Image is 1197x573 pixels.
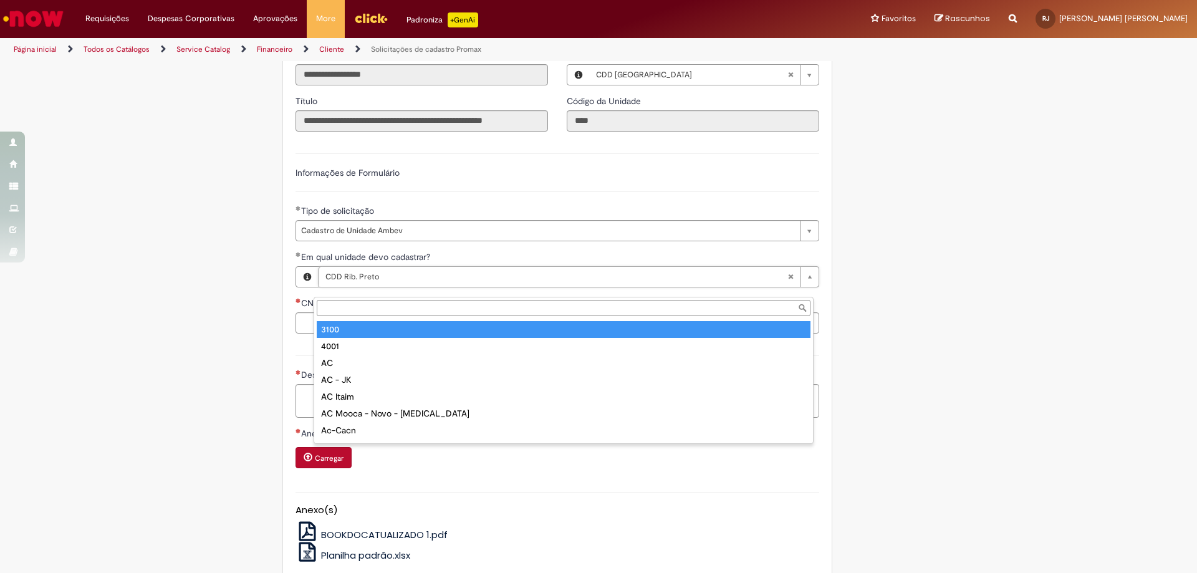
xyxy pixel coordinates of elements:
[317,405,810,422] div: AC Mooca - Novo - [MEDICAL_DATA]
[317,422,810,439] div: Ac-Cacn
[317,338,810,355] div: 4001
[317,372,810,388] div: AC - JK
[314,319,813,443] ul: Em qual unidade devo cadastrar?
[317,439,810,456] div: Ac-Skol
[317,388,810,405] div: AC Itaim
[317,355,810,372] div: AC
[317,321,810,338] div: 3100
